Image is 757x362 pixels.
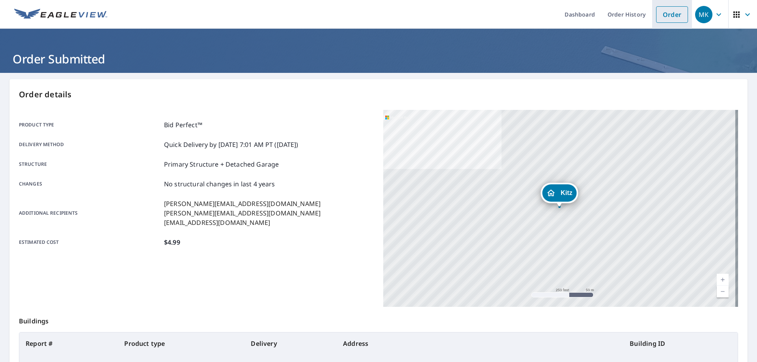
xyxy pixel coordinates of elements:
div: Dropped pin, building Kitz, Residential property, 21302 164th Ave E Graham, WA 98338 [541,183,578,207]
th: Report # [19,332,118,355]
div: MK [695,6,712,23]
p: Additional recipients [19,199,161,227]
img: EV Logo [14,9,107,20]
p: [PERSON_NAME][EMAIL_ADDRESS][DOMAIN_NAME] [164,208,321,218]
p: Product type [19,120,161,130]
span: Kitz [561,190,572,196]
p: $4.99 [164,238,180,247]
p: No structural changes in last 4 years [164,179,275,189]
p: Order details [19,89,738,100]
p: [EMAIL_ADDRESS][DOMAIN_NAME] [164,218,321,227]
p: Quick Delivery by [DATE] 7:01 AM PT ([DATE]) [164,140,298,149]
th: Address [337,332,623,355]
p: Delivery method [19,140,161,149]
p: Bid Perfect™ [164,120,202,130]
a: Current Level 17, Zoom In [717,274,729,286]
p: Primary Structure + Detached Garage [164,160,279,169]
th: Delivery [244,332,337,355]
h1: Order Submitted [9,51,748,67]
p: [PERSON_NAME][EMAIL_ADDRESS][DOMAIN_NAME] [164,199,321,208]
a: Order [656,6,688,23]
th: Product type [118,332,244,355]
p: Buildings [19,307,738,332]
p: Estimated cost [19,238,161,247]
p: Changes [19,179,161,189]
p: Structure [19,160,161,169]
th: Building ID [623,332,738,355]
a: Current Level 17, Zoom Out [717,286,729,297]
